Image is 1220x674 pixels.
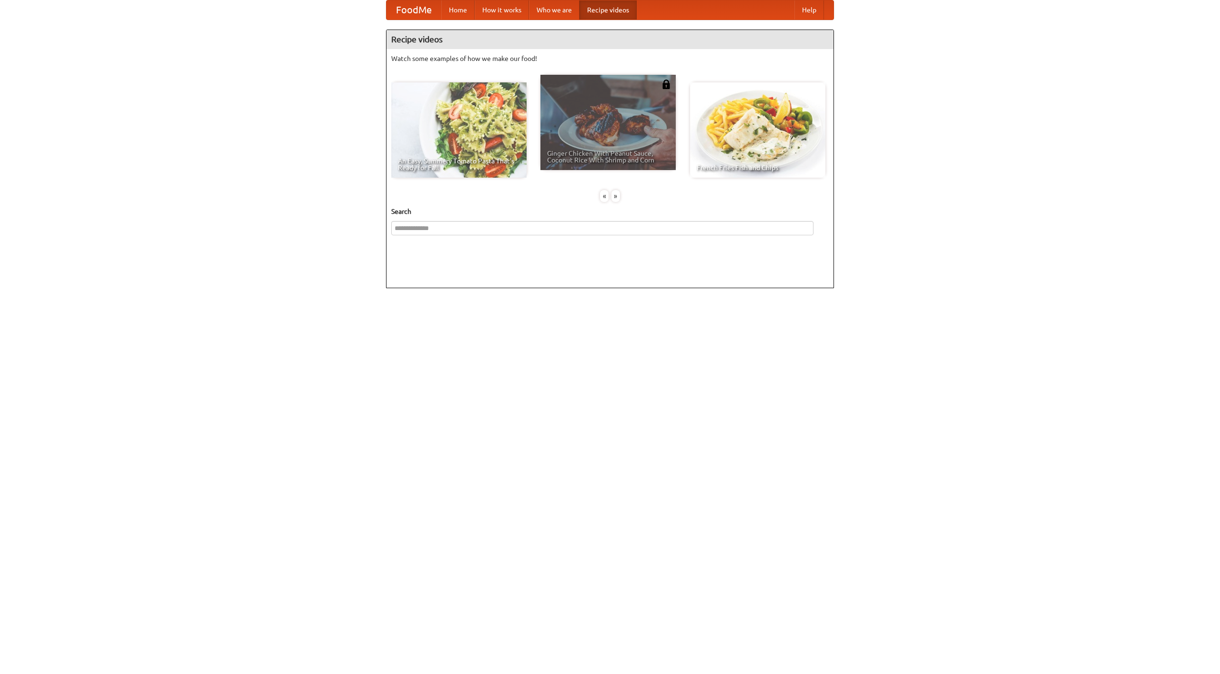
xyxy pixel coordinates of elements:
[398,158,520,171] span: An Easy, Summery Tomato Pasta That's Ready for Fall
[391,82,527,178] a: An Easy, Summery Tomato Pasta That's Ready for Fall
[794,0,824,20] a: Help
[386,0,441,20] a: FoodMe
[391,207,829,216] h5: Search
[386,30,834,49] h4: Recipe videos
[579,0,637,20] a: Recipe videos
[690,82,825,178] a: French Fries Fish and Chips
[391,54,829,63] p: Watch some examples of how we make our food!
[441,0,475,20] a: Home
[529,0,579,20] a: Who we are
[611,190,620,202] div: »
[661,80,671,89] img: 483408.png
[600,190,609,202] div: «
[697,164,819,171] span: French Fries Fish and Chips
[475,0,529,20] a: How it works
